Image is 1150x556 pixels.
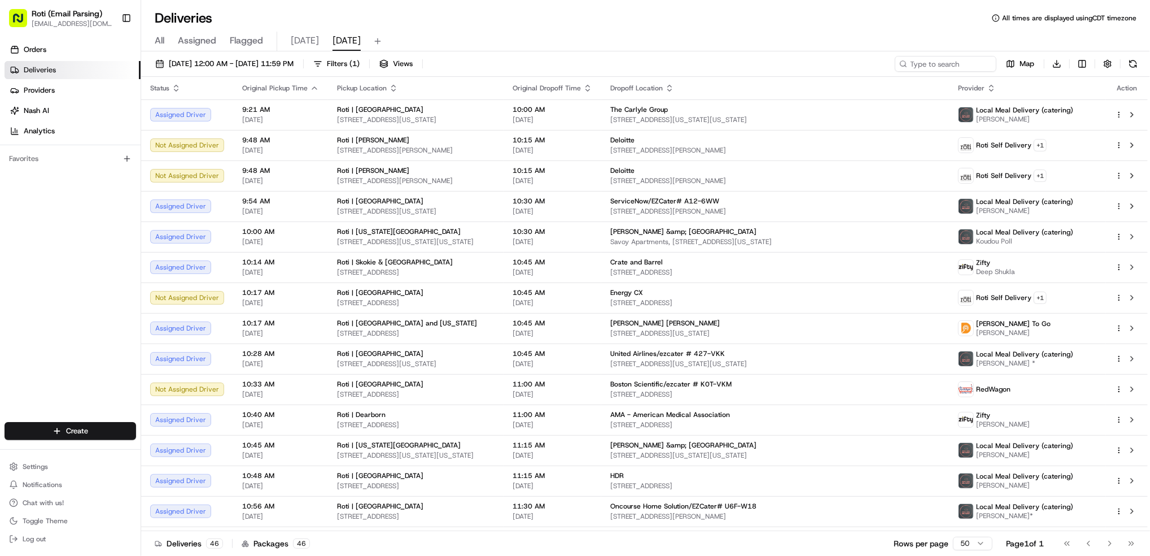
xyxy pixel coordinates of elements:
span: [DATE] [513,207,592,216]
span: United Airlines/ezcater # 427-VKK [610,349,725,358]
span: Roti | [GEOGRAPHIC_DATA] [337,197,423,206]
span: 10:56 AM [242,502,319,511]
span: [PERSON_NAME] [976,328,1051,337]
span: RedWagon [976,385,1011,394]
button: Views [374,56,418,72]
span: 10:45 AM [513,258,592,267]
span: [DATE] [242,481,319,490]
button: [DATE] 12:00 AM - [DATE] 11:59 PM [150,56,299,72]
span: Pickup Location [337,84,387,93]
span: [STREET_ADDRESS][US_STATE][US_STATE] [337,237,495,246]
a: Deliveries [5,61,141,79]
span: Pylon [112,250,137,258]
span: • [94,175,98,184]
img: time_to_eat_nevada_logo [959,382,973,397]
img: 1736555255976-a54dd68f-1ca7-489b-9aae-adbdc363a1c4 [23,176,32,185]
span: Roti | [GEOGRAPHIC_DATA] [337,502,423,511]
span: Roti Self Delivery [976,141,1031,150]
img: profile_roti_self_delivery.png [959,168,973,183]
a: Nash AI [5,102,141,120]
span: Filters [327,59,360,69]
span: [DATE] [513,298,592,307]
span: [DATE] [242,207,319,216]
img: lmd_logo.png [959,474,973,488]
span: [DATE] [513,512,592,521]
img: zifty-logo-trans-sq.png [959,412,973,427]
span: [STREET_ADDRESS][PERSON_NAME] [610,512,940,521]
span: [STREET_ADDRESS] [610,268,940,277]
span: [DATE] [513,329,592,338]
span: [PERSON_NAME] [976,115,1073,124]
button: Log out [5,531,136,547]
span: Map [1020,59,1034,69]
span: [DATE] [513,237,592,246]
span: [STREET_ADDRESS][US_STATE] [337,207,495,216]
span: [DATE] [513,481,592,490]
span: [DATE] [242,298,319,307]
span: HDR [610,471,624,480]
span: Deliveries [24,65,56,75]
span: 10:30 AM [513,227,592,236]
span: [DATE] [513,390,592,399]
span: [STREET_ADDRESS] [610,420,940,429]
a: Powered byPylon [80,249,137,258]
span: [PERSON_NAME] &amp; [GEOGRAPHIC_DATA] [610,227,757,236]
span: 10:15 AM [513,136,592,145]
button: Chat with us! [5,495,136,511]
span: [STREET_ADDRESS][PERSON_NAME] [337,146,495,155]
span: Roti | [GEOGRAPHIC_DATA] and [US_STATE] [337,319,477,328]
span: [DATE] [513,115,592,124]
span: Provider [958,84,985,93]
span: [DATE] [513,146,592,155]
span: [STREET_ADDRESS][US_STATE][US_STATE] [610,451,940,460]
span: Roti Self Delivery [976,293,1031,302]
span: [STREET_ADDRESS] [337,268,495,277]
span: [PERSON_NAME] [35,175,91,184]
span: Roti | [GEOGRAPHIC_DATA] [337,349,423,358]
div: Favorites [5,150,136,168]
span: 9:54 AM [242,197,319,206]
span: [DATE] [242,420,319,429]
span: [STREET_ADDRESS] [337,512,495,521]
span: [PERSON_NAME] &amp; [GEOGRAPHIC_DATA] [610,441,757,450]
img: 9188753566659_6852d8bf1fb38e338040_72.png [24,108,44,128]
span: Providers [24,85,55,95]
span: API Documentation [107,222,181,233]
input: Type to search [895,56,996,72]
span: [DATE] [513,268,592,277]
div: 46 [206,538,223,549]
span: [DATE] [333,34,361,47]
span: Local Meal Delivery (catering) [976,502,1073,511]
span: Roti | [GEOGRAPHIC_DATA] [337,380,423,389]
span: [DATE] [100,175,123,184]
span: All [155,34,164,47]
span: [STREET_ADDRESS] [610,298,940,307]
span: 11:00 AM [513,380,592,389]
span: Zifty [976,411,990,420]
button: +1 [1034,170,1047,182]
button: Roti (Email Parsing) [32,8,102,19]
span: Local Meal Delivery (catering) [976,228,1073,237]
span: [STREET_ADDRESS][US_STATE][US_STATE] [610,115,940,124]
a: Analytics [5,122,141,140]
button: Create [5,422,136,440]
span: 10:48 AM [242,471,319,480]
span: [STREET_ADDRESS] [610,481,940,490]
span: [STREET_ADDRESS] [337,420,495,429]
span: [DATE] [242,390,319,399]
span: [STREET_ADDRESS][US_STATE] [610,329,940,338]
span: 10:45 AM [242,441,319,450]
button: Toggle Theme [5,513,136,529]
span: [DATE] [513,451,592,460]
span: [STREET_ADDRESS][US_STATE] [337,115,495,124]
button: [EMAIL_ADDRESS][DOMAIN_NAME] [32,19,112,28]
img: Masood Aslam [11,164,29,183]
span: Deloitte [610,166,635,175]
span: [DATE] [513,359,592,368]
span: Local Meal Delivery (catering) [976,472,1073,481]
img: 1736555255976-a54dd68f-1ca7-489b-9aae-adbdc363a1c4 [11,108,32,128]
span: Views [393,59,413,69]
span: Original Dropoff Time [513,84,581,93]
span: [PERSON_NAME] [976,450,1073,459]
